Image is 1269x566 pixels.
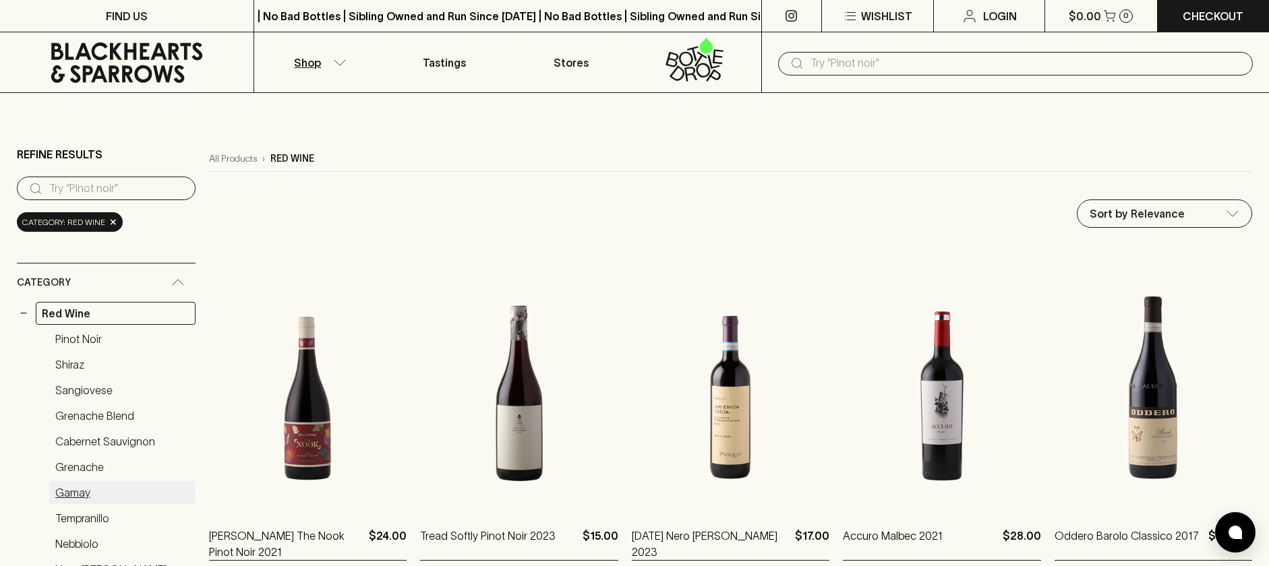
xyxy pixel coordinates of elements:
p: $15.00 [583,528,618,560]
div: Sort by Relevance [1078,200,1251,227]
button: − [17,307,30,320]
span: × [109,215,117,229]
a: All Products [209,152,257,166]
img: Tread Softly Pinot Noir 2023 [420,272,618,507]
a: Pinot Noir [49,327,196,350]
a: Tempranillo [49,507,196,530]
p: Stores [554,55,589,71]
p: red wine [270,152,314,166]
p: $17.00 [795,528,829,560]
p: 0 [1123,12,1129,20]
a: Oddero Barolo Classico 2017 [1055,528,1199,560]
a: Sangiovese [49,379,196,402]
p: Checkout [1183,8,1243,24]
a: Accuro Malbec 2021 [843,528,943,560]
input: Try “Pinot noir” [49,178,185,199]
a: Cabernet Sauvignon [49,430,196,453]
a: [PERSON_NAME] The Nook Pinot Noir 2021 [209,528,363,560]
p: $28.00 [1003,528,1041,560]
span: Category [17,274,71,291]
a: Tread Softly Pinot Noir 2023 [420,528,556,560]
p: › [262,152,265,166]
p: $24.00 [369,528,407,560]
img: Pasqua Nero d'Avola 2023 [632,272,829,507]
span: Category: red wine [22,216,105,229]
a: Tastings [381,32,508,92]
div: Category [17,263,196,302]
p: FIND US [106,8,148,24]
img: Buller The Nook Pinot Noir 2021 [209,272,407,507]
a: [DATE] Nero [PERSON_NAME] 2023 [632,528,790,560]
p: Wishlist [861,8,912,24]
a: Gamay [49,481,196,504]
img: Accuro Malbec 2021 [843,272,1040,507]
p: Refine Results [17,146,102,162]
img: Oddero Barolo Classico 2017 [1055,272,1252,507]
p: Tastings [423,55,466,71]
a: Red Wine [36,302,196,325]
a: Nebbiolo [49,532,196,555]
button: Shop [254,32,381,92]
a: Shiraz [49,353,196,376]
input: Try "Pinot noir" [810,53,1242,74]
a: Grenache Blend [49,404,196,427]
p: Shop [294,55,321,71]
p: $120.00 [1208,528,1252,560]
a: Grenache [49,455,196,478]
p: Sort by Relevance [1090,206,1185,222]
p: Login [983,8,1017,24]
a: Stores [508,32,634,92]
img: bubble-icon [1229,526,1242,539]
p: $0.00 [1069,8,1101,24]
